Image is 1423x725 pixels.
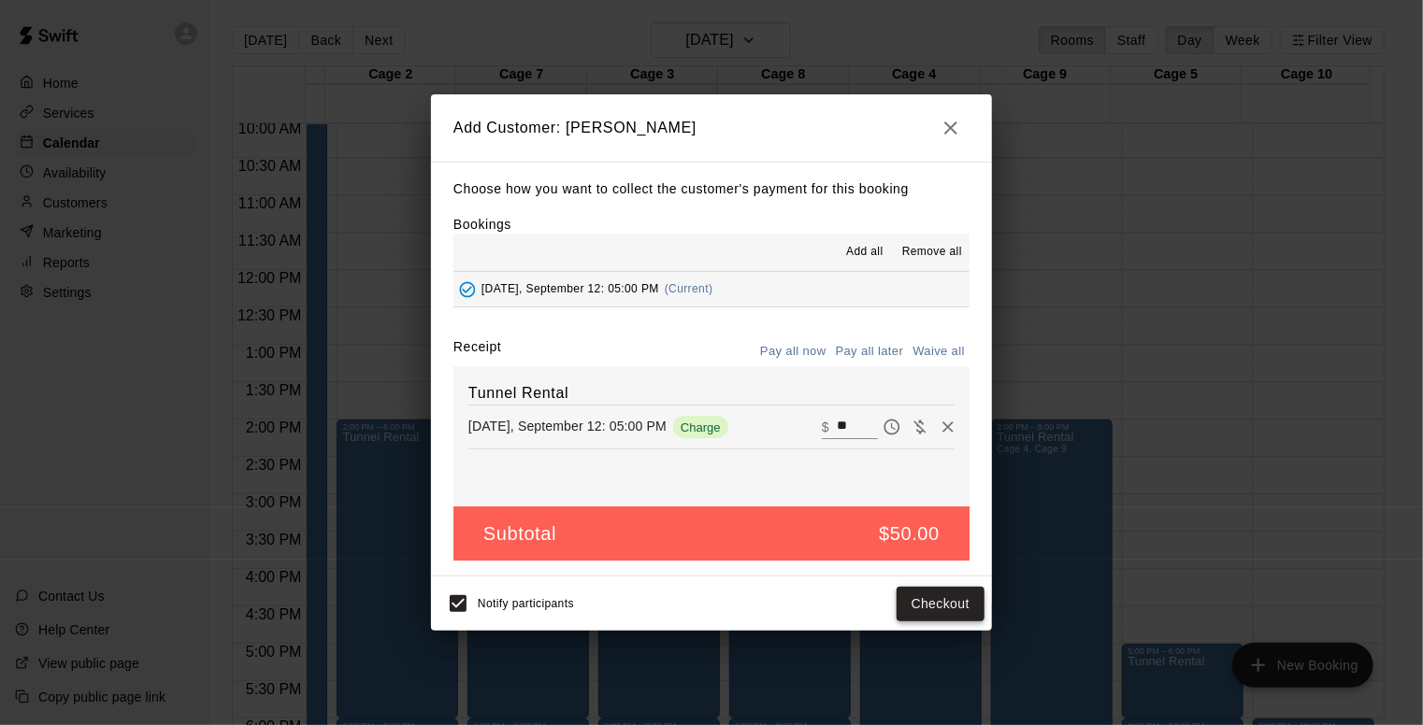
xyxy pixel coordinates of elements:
label: Receipt [453,337,501,366]
button: Pay all later [831,337,909,366]
button: Waive all [908,337,970,366]
h5: $50.00 [879,521,940,547]
p: $ [822,418,829,436]
span: Remove all [902,243,962,262]
button: Checkout [897,587,985,621]
h5: Subtotal [483,521,556,547]
button: Added - Collect Payment[DATE], September 12: 05:00 PM(Current) [453,272,970,306]
button: Pay all now [755,337,831,366]
span: Charge [673,420,728,434]
p: [DATE], September 12: 05:00 PM [468,417,667,435]
label: Bookings [453,217,511,232]
span: [DATE], September 12: 05:00 PM [482,282,659,295]
h6: Tunnel Rental [468,381,955,405]
span: (Current) [665,282,713,295]
span: Add all [846,243,884,262]
h2: Add Customer: [PERSON_NAME] [431,94,992,162]
span: Notify participants [478,598,574,611]
span: Pay later [878,418,906,434]
button: Add all [835,237,895,267]
button: Remove [934,413,962,441]
span: Waive payment [906,418,934,434]
p: Choose how you want to collect the customer's payment for this booking [453,178,970,201]
button: Added - Collect Payment [453,276,482,304]
button: Remove all [895,237,970,267]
